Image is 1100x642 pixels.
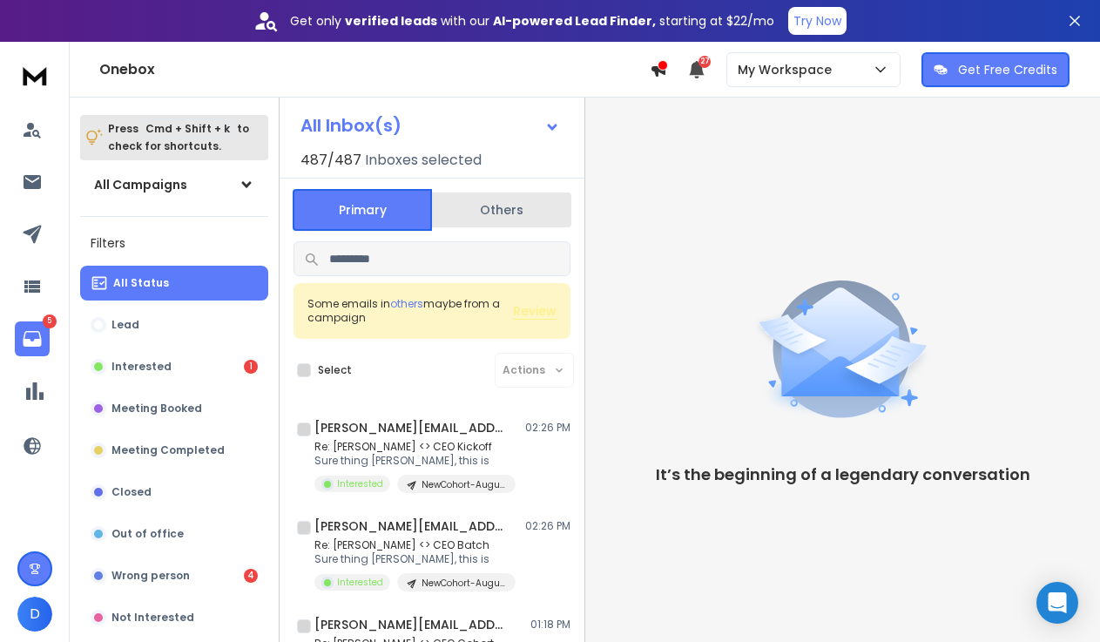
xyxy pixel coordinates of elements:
p: Sure thing [PERSON_NAME], this is [314,552,516,566]
p: Sure thing [PERSON_NAME], this is [314,454,516,468]
p: 02:26 PM [525,519,570,533]
button: D [17,597,52,632]
h1: [PERSON_NAME][EMAIL_ADDRESS][DOMAIN_NAME] [314,419,506,436]
button: Review [513,302,557,320]
div: Some emails in maybe from a campaign [307,297,513,325]
button: Meeting Completed [80,433,268,468]
button: Try Now [788,7,847,35]
p: 5 [43,314,57,328]
p: Re: [PERSON_NAME] <> CEO Kickoff [314,440,516,454]
p: 02:26 PM [525,421,570,435]
button: Get Free Credits [921,52,1070,87]
span: Cmd + Shift + k [143,118,233,139]
button: All Status [80,266,268,301]
h1: [PERSON_NAME][EMAIL_ADDRESS][DOMAIN_NAME] [314,616,506,633]
h1: All Campaigns [94,176,187,193]
p: Wrong person [111,569,190,583]
button: All Campaigns [80,167,268,202]
span: others [390,296,423,311]
p: Meeting Booked [111,402,202,416]
p: NewCohort-August [422,577,505,590]
p: Out of office [111,527,184,541]
button: Out of office [80,517,268,551]
p: Interested [337,576,383,589]
p: Get only with our starting at $22/mo [290,12,774,30]
label: Select [318,363,352,377]
span: 27 [698,56,711,68]
span: 487 / 487 [300,150,361,171]
p: Not Interested [111,611,194,625]
p: Press to check for shortcuts. [108,120,249,155]
p: NewCohort-August [422,478,505,491]
strong: verified leads [345,12,437,30]
p: 01:18 PM [530,618,570,632]
div: 1 [244,360,258,374]
button: Meeting Booked [80,391,268,426]
p: Get Free Credits [958,61,1057,78]
h1: All Inbox(s) [300,117,402,134]
div: Open Intercom Messenger [1036,582,1078,624]
button: Wrong person4 [80,558,268,593]
p: Meeting Completed [111,443,225,457]
p: Try Now [793,12,841,30]
button: Interested1 [80,349,268,384]
button: Lead [80,307,268,342]
h1: [PERSON_NAME][EMAIL_ADDRESS][PERSON_NAME] [314,517,506,535]
button: Primary [293,189,432,231]
h1: Onebox [99,59,650,80]
strong: AI-powered Lead Finder, [493,12,656,30]
img: logo [17,59,52,91]
button: Not Interested [80,600,268,635]
p: Interested [337,477,383,490]
div: 4 [244,569,258,583]
h3: Inboxes selected [365,150,482,171]
p: Lead [111,318,139,332]
p: My Workspace [738,61,839,78]
p: Closed [111,485,152,499]
a: 5 [15,321,50,356]
button: Closed [80,475,268,510]
button: All Inbox(s) [287,108,574,143]
button: Others [432,191,571,229]
p: All Status [113,276,169,290]
p: It’s the beginning of a legendary conversation [656,463,1030,487]
p: Re: [PERSON_NAME] <> CEO Batch [314,538,516,552]
h3: Filters [80,231,268,255]
p: Interested [111,360,172,374]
